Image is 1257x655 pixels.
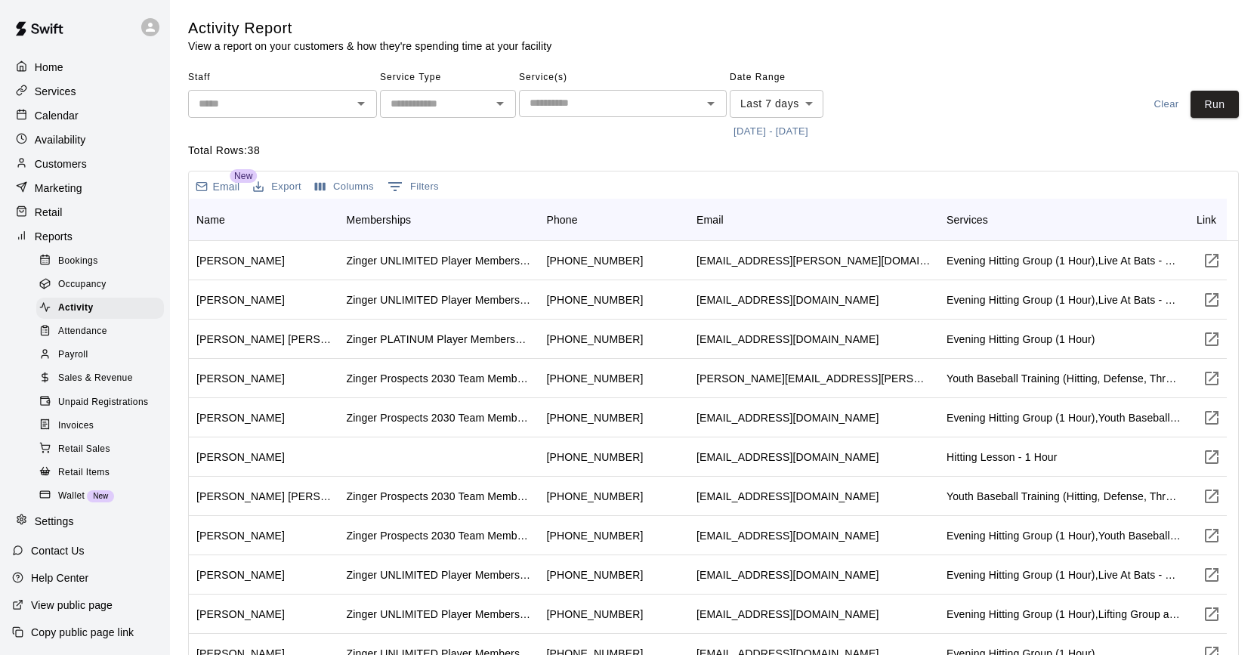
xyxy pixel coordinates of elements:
svg: Visit customer page [1203,448,1221,466]
button: Visit customer page [1197,481,1227,511]
span: Date Range [730,66,862,90]
div: nmgibbons@yahoo.com [696,489,879,504]
div: Phone [539,199,689,241]
div: Name [196,199,225,241]
div: Evening Hitting Group (1 Hour),Live At Bats - Freshman/JV Level (Hitters) [947,253,1181,268]
button: Visit customer page [1197,521,1227,551]
a: Visit customer page [1197,403,1227,433]
div: WalletNew [36,486,164,507]
p: View a report on your customers & how they're spending time at your facility [188,39,551,54]
button: Clear [1142,91,1191,119]
div: Hudson Gibbons [196,489,332,504]
p: Home [35,60,63,75]
svg: Visit customer page [1203,369,1221,388]
div: Zinger Prospects 2030 Team Membership - TWO PAYMENTS (AUG / JAN) [347,410,532,425]
div: Retail Items [36,462,164,484]
a: Invoices [36,414,170,437]
div: Unpaid Registrations [36,392,164,413]
svg: Visit customer page [1203,291,1221,309]
a: Retail Items [36,461,170,484]
div: +17199640898 [546,450,643,465]
span: Occupancy [58,277,107,292]
div: Zinger UNLIMITED Player Membership (w/ Strength & Speed Training) - No Contract [347,607,532,622]
div: Evening Hitting Group (1 Hour),Youth Baseball Training (Hitting, Defense, Throwing, General Skills) [947,528,1181,543]
div: morg.reader@gmail.com [696,410,879,425]
div: Memberships [339,199,539,241]
a: Retail [12,201,158,224]
svg: Visit customer page [1203,330,1221,348]
a: Payroll [36,344,170,367]
div: +12532982899 [546,567,643,582]
a: Attendance [36,320,170,344]
button: Show filters [384,175,443,199]
div: Zinger UNLIMITED Player Membership (w/ Strength & Speed Training) - 6 Month Contract [347,292,532,307]
button: Visit customer page [1197,599,1227,629]
span: Sales & Revenue [58,371,133,386]
p: Marketing [35,181,82,196]
svg: Visit customer page [1203,409,1221,427]
div: Jason Smith [196,567,285,582]
svg: Visit customer page [1203,527,1221,545]
div: Name [189,199,339,241]
span: Attendance [58,324,107,339]
div: Settings [12,510,158,533]
p: Copy public page link [31,625,134,640]
div: adriennekurland@gmail.com [696,607,879,622]
p: Help Center [31,570,88,585]
button: Visit customer page [1197,363,1227,394]
a: Marketing [12,177,158,199]
div: +16027020213 [546,292,643,307]
div: Attendance [36,321,164,342]
svg: Visit customer page [1203,605,1221,623]
span: Service Type [380,66,516,90]
span: Wallet [58,489,85,504]
a: Sales & Revenue [36,367,170,391]
button: Visit customer page [1197,285,1227,315]
a: Retail Sales [36,437,170,461]
div: Last 7 days [730,90,823,118]
div: Reed Ross [196,292,285,307]
div: Hitting Lesson - 1 Hour [947,450,1058,465]
span: Staff [188,66,377,90]
div: Memberships [347,199,412,241]
div: Evening Hitting Group (1 Hour),Youth Baseball Training (Hitting, Defense, Throwing, General Skill... [947,410,1181,425]
span: Unpaid Registrations [58,395,148,410]
div: Zinger PLATINUM Player Membership (w/ Strength and Speed Training) - 6 Month Contract [347,332,532,347]
div: Jackson Pavone [196,332,332,347]
h5: Activity Report [188,18,551,39]
span: Bookings [58,254,98,269]
div: Services [947,199,988,241]
div: Jonah Kurland [196,607,285,622]
button: Visit customer page [1197,324,1227,354]
button: Visit customer page [1197,246,1227,276]
p: Settings [35,514,74,529]
a: Bookings [36,249,170,273]
a: Visit customer page [1197,442,1227,472]
div: +16023738701 [546,253,643,268]
div: Evening Hitting Group (1 Hour) [947,332,1095,347]
div: rogersingleton@hotmail.com [696,528,879,543]
button: Open [490,93,511,114]
span: Activity [58,301,94,316]
p: View public page [31,598,113,613]
p: Contact Us [31,543,85,558]
div: +16022064661 [546,607,643,622]
span: Invoices [58,419,94,434]
div: Zinger Prospects 2030 Team Membership - EIGHT PAYMENTS OPTION [347,489,532,504]
a: Availability [12,128,158,151]
button: Run [1191,91,1239,119]
div: Retail Sales [36,439,164,460]
div: Calendar [12,104,158,127]
div: Evening Hitting Group (1 Hour),Live At Bats - Freshman/JV Level (Pitchers),Live At Bats - Freshma... [947,567,1181,582]
p: Retail [35,205,63,220]
a: Home [12,56,158,79]
div: Evening Hitting Group (1 Hour),Live At Bats - Freshman/JV Level (Hitters),Lifting Group at Zinger... [947,292,1181,307]
div: Services [12,80,158,103]
div: Sales & Revenue [36,368,164,389]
